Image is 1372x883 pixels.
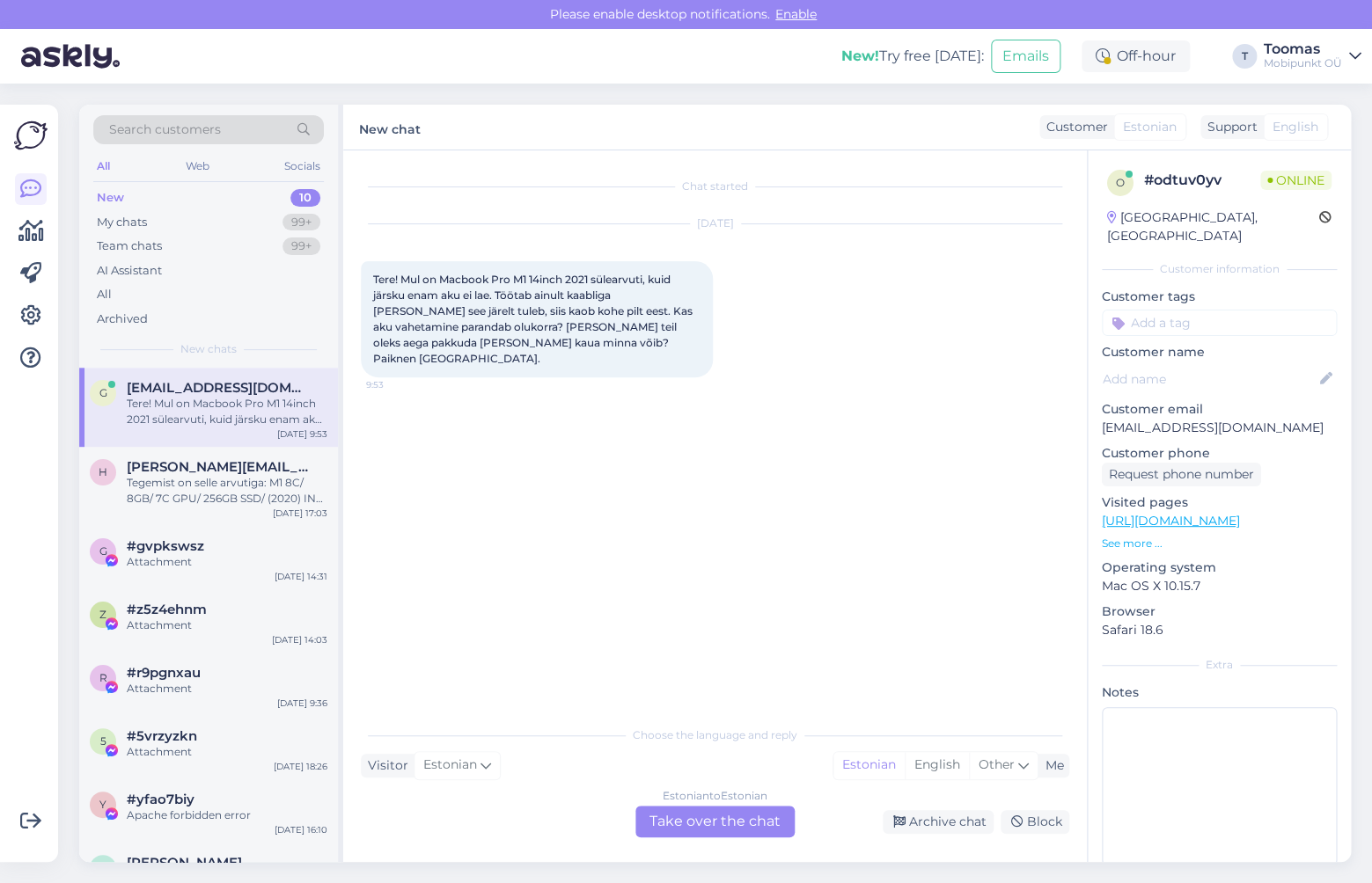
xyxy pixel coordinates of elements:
button: Emails [991,40,1060,73]
div: Support [1200,118,1258,136]
p: Customer phone [1102,444,1337,463]
p: Customer tags [1102,288,1337,306]
p: Customer email [1102,400,1337,419]
span: z [99,608,106,621]
div: [DATE] 17:03 [273,507,327,520]
span: Other [979,756,1015,772]
div: Take over the chat [635,806,795,837]
div: Choose the language and reply [361,727,1069,743]
span: Online [1260,171,1332,190]
div: [DATE] [361,215,1069,231]
div: Estonian to Estonian [663,788,767,804]
span: Estonian [1123,118,1177,136]
div: Team chats [97,237,162,255]
div: T [1232,44,1257,69]
div: Mobipunkt OÜ [1264,56,1342,70]
div: 10 [290,189,320,207]
p: Browser [1102,602,1337,621]
span: o [1116,176,1125,189]
div: Tere! Mul on Macbook Pro M1 14inch 2021 sülearvuti, kuid järsku enam aku ei lae. Töötab ainult ka... [127,396,327,427]
input: Add name [1103,369,1317,389]
span: M [99,861,108,874]
div: Me [1038,756,1064,775]
span: #r9pgnxau [127,665,201,681]
p: Visited pages [1102,493,1337,512]
div: [DATE] 9:53 [277,427,327,441]
div: Off-hour [1082,40,1190,72]
span: h [99,465,107,478]
p: Customer name [1102,343,1337,361]
div: Extra [1102,657,1337,673]
b: New! [841,47,879,64]
a: ToomasMobipunkt OÜ [1264,42,1361,70]
div: Visitor [361,756,408,775]
div: Attachment [127,617,327,633]
span: Martin Laandu [127,855,242,871]
div: Tegemist on selle arvutiga: M1 8C/ 8GB/ 7C GPU/ 256GB SSD/ (2020) INT · Space Gray / Grade C [127,475,327,507]
div: Toomas [1264,42,1342,56]
p: Mac OS X 10.15.7 [1102,577,1337,595]
div: [DATE] 9:36 [277,697,327,710]
div: [DATE] 18:26 [274,760,327,773]
p: Notes [1102,683,1337,702]
div: Attachment [127,681,327,697]
div: Estonian [833,752,905,778]
div: English [905,752,969,778]
span: #gvpkswsz [127,538,204,554]
span: g [99,386,107,399]
div: [DATE] 14:03 [272,633,327,646]
div: All [97,286,112,303]
p: [EMAIL_ADDRESS][DOMAIN_NAME] [1102,419,1337,437]
div: 99+ [282,214,320,231]
div: [DATE] 14:31 [275,570,327,583]
span: New chats [180,341,237,357]
div: Archived [97,310,148,328]
label: New chat [359,115,421,139]
span: English [1273,118,1318,136]
a: [URL][DOMAIN_NAME] [1102,513,1240,529]
span: Search customers [109,120,221,139]
p: Operating system [1102,558,1337,577]
div: Attachment [127,554,327,570]
span: y [99,798,106,811]
span: 9:53 [366,378,432,391]
span: r [99,671,107,684]
div: Socials [281,155,324,178]
div: AI Assistant [97,262,162,280]
div: # odtuv0yv [1144,170,1260,191]
div: [GEOGRAPHIC_DATA], [GEOGRAPHIC_DATA] [1107,208,1319,245]
div: My chats [97,214,147,231]
div: All [93,155,114,178]
span: g [99,544,107,558]
span: Enable [770,6,822,22]
span: #z5z4ehnm [127,602,207,617]
span: Tere! Mul on Macbook Pro M1 14inch 2021 sülearvuti, kuid järsku enam aku ei lae. Töötab ainult ka... [373,273,695,365]
span: #yfao7biy [127,792,194,807]
p: See more ... [1102,536,1337,551]
p: Safari 18.6 [1102,621,1337,639]
div: Block [1001,810,1069,834]
span: gerdatomson@gmail.com [127,380,310,396]
div: Customer [1039,118,1108,136]
span: hanna.seedur@gmail.com [127,459,310,475]
div: 99+ [282,237,320,255]
div: New [97,189,124,207]
input: Add a tag [1102,310,1337,336]
span: #5vrzyzkn [127,728,197,744]
div: Chat started [361,179,1069,194]
span: 5 [100,734,106,748]
div: Request phone number [1102,463,1261,486]
div: Attachment [127,744,327,760]
div: Customer information [1102,261,1337,277]
div: Try free [DATE]: [841,46,984,67]
span: Estonian [423,755,477,775]
div: [DATE] 16:10 [275,823,327,836]
div: Web [182,155,213,178]
div: Archive chat [883,810,994,834]
div: Apache forbidden error [127,807,327,823]
img: Askly Logo [14,119,48,152]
